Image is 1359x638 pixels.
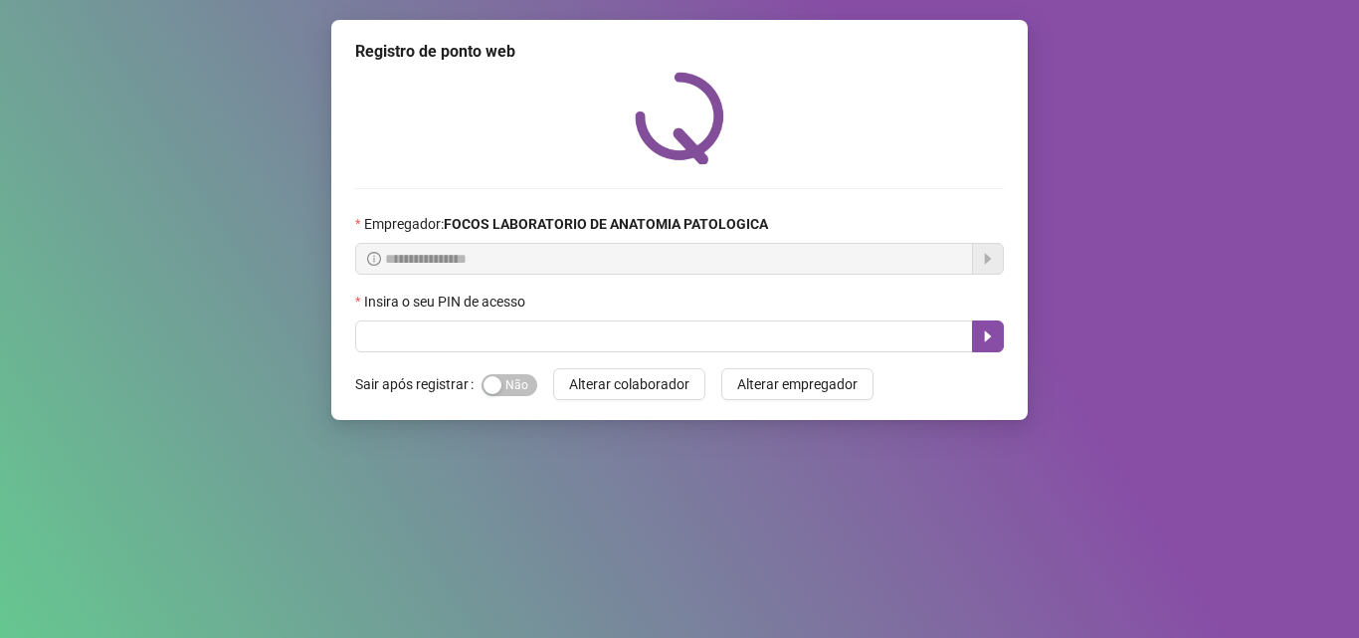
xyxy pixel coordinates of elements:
[635,72,724,164] img: QRPoint
[355,291,538,313] label: Insira o seu PIN de acesso
[737,373,858,395] span: Alterar empregador
[367,252,381,266] span: info-circle
[553,368,705,400] button: Alterar colaborador
[444,216,768,232] strong: FOCOS LABORATORIO DE ANATOMIA PATOLOGICA
[980,328,996,344] span: caret-right
[569,373,689,395] span: Alterar colaborador
[355,368,482,400] label: Sair após registrar
[721,368,874,400] button: Alterar empregador
[364,213,768,235] span: Empregador :
[355,40,1004,64] div: Registro de ponto web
